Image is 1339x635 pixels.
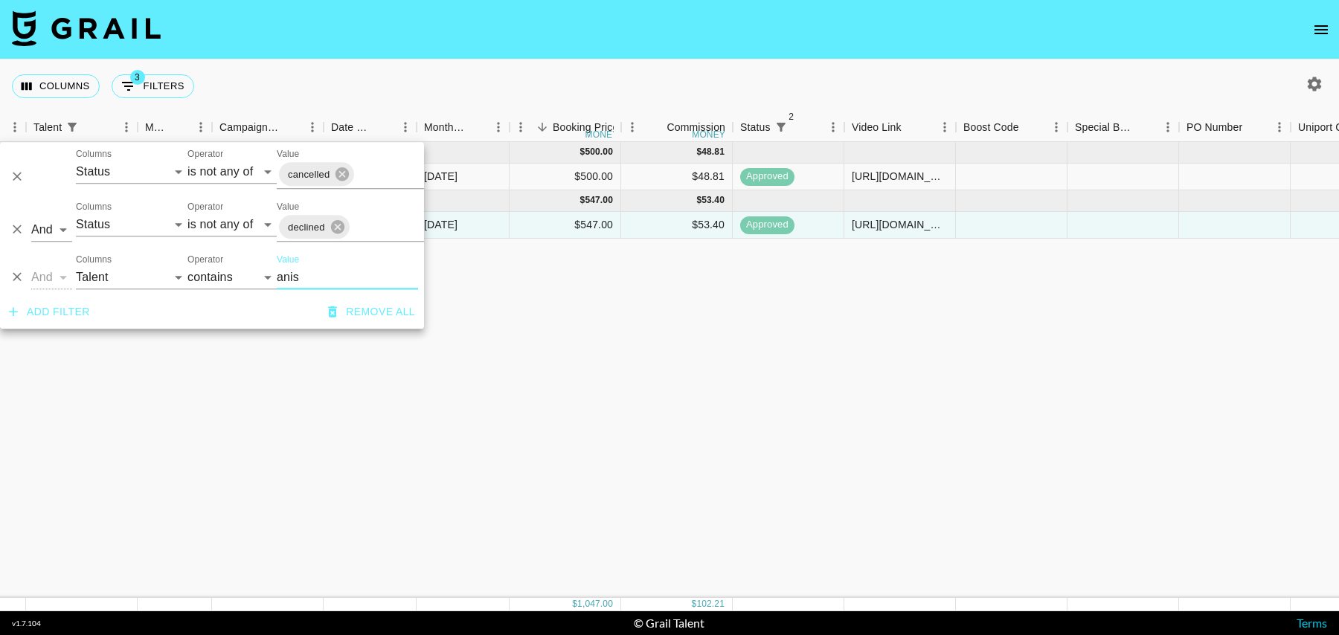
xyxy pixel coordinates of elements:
[553,113,618,142] div: Booking Price
[510,116,532,138] button: Menu
[187,253,223,265] label: Operator
[1297,616,1327,630] a: Terms
[532,117,553,138] button: Sort
[844,113,956,142] div: Video Link
[417,113,510,142] div: Month Due
[145,113,169,142] div: Manager
[277,265,418,289] input: Filter value
[279,162,354,186] div: cancelled
[6,219,28,241] button: Delete
[733,113,844,142] div: Status
[1019,117,1040,138] button: Sort
[487,116,510,138] button: Menu
[76,253,112,265] label: Columns
[26,113,138,142] div: Talent
[510,212,621,239] div: $547.00
[852,113,902,142] div: Video Link
[585,130,619,139] div: money
[187,200,223,213] label: Operator
[322,298,421,326] button: Remove all
[621,164,733,190] div: $48.81
[466,117,487,138] button: Sort
[277,253,299,265] label: Value
[577,598,613,610] div: 1,047.00
[701,146,725,158] div: 48.81
[12,10,161,46] img: Grail Talent
[696,598,725,610] div: 102.21
[62,117,83,138] button: Show filters
[696,146,701,158] div: $
[187,147,223,160] label: Operator
[580,146,585,158] div: $
[1136,117,1157,138] button: Sort
[692,598,697,610] div: $
[6,166,28,188] button: Delete
[6,266,28,289] button: Delete
[585,194,613,207] div: 547.00
[76,200,112,213] label: Columns
[621,116,643,138] button: Menu
[791,117,812,138] button: Sort
[934,116,956,138] button: Menu
[1157,116,1179,138] button: Menu
[301,116,324,138] button: Menu
[852,169,948,184] div: https://www.tiktok.com/@anissiennaa/video/7545943106730888478?_r=1&_t=ZP-8zQV3VRe8wY
[1075,113,1136,142] div: Special Booking Type
[33,113,62,142] div: Talent
[3,298,96,326] button: Add filter
[76,147,112,160] label: Columns
[634,616,704,631] div: © Grail Talent
[4,116,26,138] button: Menu
[510,164,621,190] div: $500.00
[1242,117,1263,138] button: Sort
[62,117,83,138] div: 1 active filter
[169,117,190,138] button: Sort
[31,218,72,242] select: Logic operator
[572,598,577,610] div: $
[822,116,844,138] button: Menu
[963,113,1019,142] div: Boost Code
[12,619,41,628] div: v 1.7.104
[646,117,667,138] button: Sort
[701,194,725,207] div: 53.40
[190,116,212,138] button: Menu
[1067,113,1179,142] div: Special Booking Type
[1179,113,1291,142] div: PO Number
[852,217,948,232] div: https://www.tiktok.com/@anissiennaa/video/7557048315121126686?_r=1&_t=ZT-90FnKJCNoDX
[585,146,613,158] div: 500.00
[279,166,338,183] span: cancelled
[692,130,725,139] div: money
[696,194,701,207] div: $
[280,117,301,138] button: Sort
[12,74,100,98] button: Select columns
[115,116,138,138] button: Menu
[1187,113,1242,142] div: PO Number
[130,70,145,85] span: 3
[740,113,771,142] div: Status
[740,170,794,184] span: approved
[956,113,1067,142] div: Boost Code
[1045,116,1067,138] button: Menu
[424,113,466,142] div: Month Due
[277,147,299,160] label: Value
[212,113,324,142] div: Campaign (Type)
[394,116,417,138] button: Menu
[112,74,194,98] button: Show filters
[771,117,791,138] div: 2 active filters
[279,215,350,239] div: declined
[667,113,725,142] div: Commission
[424,169,457,184] div: Sep '25
[373,117,394,138] button: Sort
[1306,15,1336,45] button: open drawer
[279,219,334,236] span: declined
[277,200,299,213] label: Value
[324,113,417,142] div: Date Created
[1268,116,1291,138] button: Menu
[424,217,457,232] div: Oct '25
[621,212,733,239] div: $53.40
[331,113,373,142] div: Date Created
[740,218,794,232] span: approved
[902,117,922,138] button: Sort
[138,113,212,142] div: Manager
[219,113,280,142] div: Campaign (Type)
